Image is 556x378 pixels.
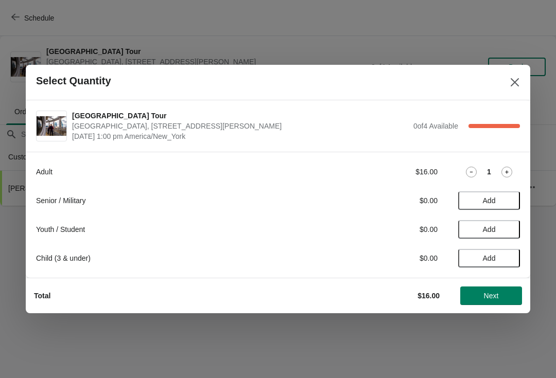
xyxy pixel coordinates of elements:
span: Add [483,254,496,262]
button: Add [458,191,520,210]
img: City Hall Tower Tour | City Hall Visitor Center, 1400 John F Kennedy Boulevard Suite 121, Philade... [37,116,66,136]
span: Add [483,225,496,233]
button: Add [458,249,520,267]
strong: Total [34,292,50,300]
h2: Select Quantity [36,75,111,87]
div: Child (3 & under) [36,253,322,263]
strong: 1 [487,167,491,177]
div: Youth / Student [36,224,322,235]
button: Next [460,286,522,305]
button: Add [458,220,520,239]
span: 0 of 4 Available [413,122,458,130]
div: Senior / Military [36,195,322,206]
div: Adult [36,167,322,177]
div: $0.00 [342,195,438,206]
div: $16.00 [342,167,438,177]
span: Add [483,196,496,205]
button: Close [506,73,524,92]
span: [GEOGRAPHIC_DATA], [STREET_ADDRESS][PERSON_NAME] [72,121,408,131]
div: $0.00 [342,253,438,263]
span: [GEOGRAPHIC_DATA] Tour [72,111,408,121]
div: $0.00 [342,224,438,235]
strong: $16.00 [418,292,440,300]
span: Next [484,292,499,300]
span: [DATE] 1:00 pm America/New_York [72,131,408,141]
